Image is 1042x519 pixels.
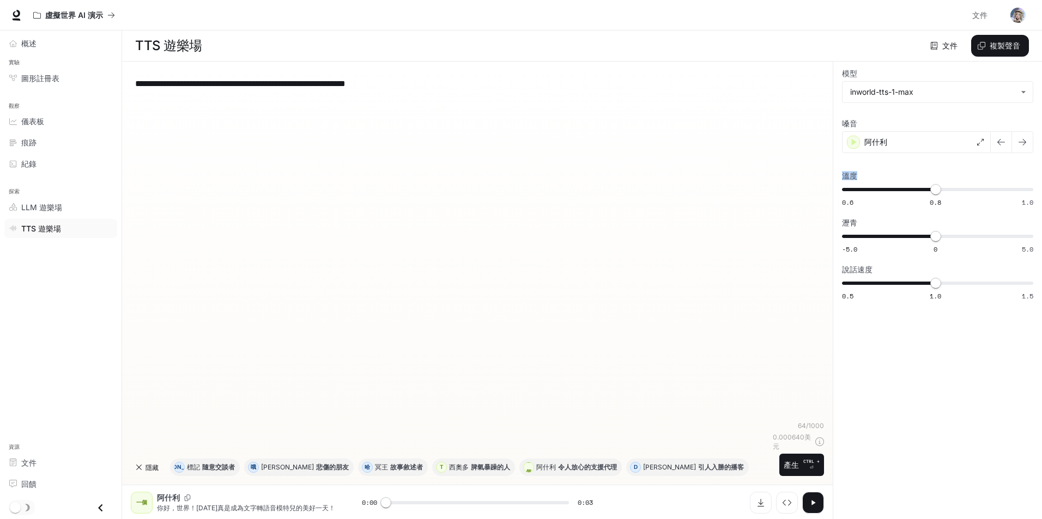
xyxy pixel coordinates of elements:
button: 複製聲音 [971,35,1029,57]
font: 哈 [365,463,370,470]
button: 關閉抽屜 [88,497,113,519]
button: 使用者頭像 [1007,4,1029,26]
font: 虛擬世界 AI 演示 [45,10,103,20]
button: 複製語音ID [180,494,195,501]
font: CTRL + [803,459,820,464]
font: 悲傷的朋友 [316,463,349,471]
font: 探索 [9,188,20,195]
font: 美元 [773,433,811,450]
font: 0.000640 [773,433,804,441]
button: 所有工作區 [28,4,120,26]
font: 溫度 [842,171,857,180]
font: 回饋 [21,479,37,489]
a: 痕跡 [4,133,117,152]
font: TTS 遊樂場 [21,224,61,233]
a: 概述 [4,34,117,53]
button: 下載音訊 [750,492,772,514]
font: 0 [934,245,937,254]
font: 說話速度 [842,265,873,274]
a: 文件 [968,4,1003,26]
font: 文件 [942,41,958,50]
a: LLM 遊樂場 [4,198,117,217]
font: 阿什利 [864,137,887,146]
font: 64/1000 [798,422,824,430]
span: 0:00 [362,497,377,508]
font: ⏎ [810,465,814,470]
a: 文件 [4,453,117,472]
font: 1.0 [930,291,941,301]
font: TTS 遊樂場 [135,38,202,53]
font: 0:03 [578,498,593,507]
font: 脾氣暴躁的人 [471,463,510,471]
button: T西奧多脾氣暴躁的人 [432,459,515,476]
button: 哈冥王故事敘述者 [358,459,428,476]
font: 隱藏 [146,463,159,472]
font: 故事敘述者 [390,463,423,471]
font: 哦 [251,463,256,470]
a: 回饋 [4,474,117,493]
span: 暗模式切換 [10,501,21,513]
button: [PERSON_NAME]標記隨意交談者 [170,459,240,476]
font: 模型 [842,69,857,78]
font: 你好，世界！[DATE]真是成為文字轉語音模特兒的美好一天！ [157,504,335,512]
button: 檢查 [776,492,798,514]
font: 標記 [187,463,200,471]
font: 文件 [972,10,988,20]
div: inworld-tts-1-max [843,82,1033,102]
a: TTS 遊樂場 [4,219,117,238]
font: 西奧多 [449,463,469,471]
font: 資源 [9,443,20,450]
a: 紀錄 [4,154,117,173]
button: 一個阿什利令人放心的支援代理 [519,459,622,476]
font: 隨意交談者 [202,463,235,471]
font: T [440,463,444,470]
a: 文件 [928,35,962,57]
font: 文件 [21,458,37,467]
font: 產生 [784,460,799,469]
font: 痕跡 [21,138,37,147]
font: 0.6 [842,198,853,207]
button: D[PERSON_NAME]引人入勝的播客 [626,459,749,476]
font: 概述 [21,39,37,48]
font: 阿什利 [157,493,180,502]
font: [PERSON_NAME] [643,463,696,471]
font: 瀝青 [842,218,857,227]
font: 一個 [136,499,147,505]
font: 實驗 [9,59,20,66]
font: 令人放心的支援代理 [558,463,617,471]
font: 5.0 [1022,245,1033,254]
font: 紀錄 [21,159,37,168]
font: -5.0 [842,245,857,254]
font: 儀表板 [21,117,44,126]
font: 0.5 [842,291,853,301]
a: 儀表板 [4,112,117,131]
font: 複製聲音 [990,41,1020,50]
font: 1.5 [1022,291,1033,301]
font: 0.8 [930,198,941,207]
font: 觀察 [9,102,20,109]
button: 隱藏 [131,459,166,476]
font: 引人入勝的播客 [698,463,744,471]
font: 嗓音 [842,119,857,128]
font: LLM 遊樂場 [21,203,62,212]
font: inworld-tts-1-max [850,87,913,96]
img: 使用者頭像 [1010,8,1026,23]
font: D [634,463,638,470]
a: 圖形註冊表 [4,69,117,88]
button: 哦[PERSON_NAME]悲傷的朋友 [244,459,354,476]
button: 產生CTRL +⏎ [779,454,824,476]
font: 1.0 [1022,198,1033,207]
font: [PERSON_NAME] [261,463,314,471]
font: [PERSON_NAME] [156,463,203,470]
font: 冥王 [375,463,388,471]
font: 圖形註冊表 [21,74,59,83]
font: 阿什利 [536,463,556,471]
